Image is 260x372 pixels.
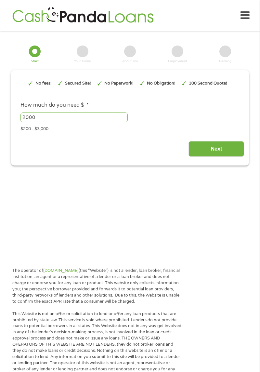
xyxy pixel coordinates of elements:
[20,124,240,132] div: $200 - $3,000
[10,6,155,25] img: GetLoanNow Logo
[168,60,187,63] div: Employment
[20,102,89,109] label: How much do you need $
[188,141,244,157] input: Next
[122,60,138,63] div: About You
[12,268,182,304] p: The operator of (this “Website”) is not a lender, loan broker, financial institution, an agent or...
[31,60,39,63] div: Start
[65,80,91,86] p: Secured Site!
[219,60,231,63] div: Banking
[189,80,227,86] p: 100 Second Quote!
[74,60,91,63] div: Your Home
[43,268,79,273] a: [DOMAIN_NAME]
[35,80,52,86] p: No fees!
[104,80,134,86] p: No Paperwork!
[147,80,175,86] p: No Obligation!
